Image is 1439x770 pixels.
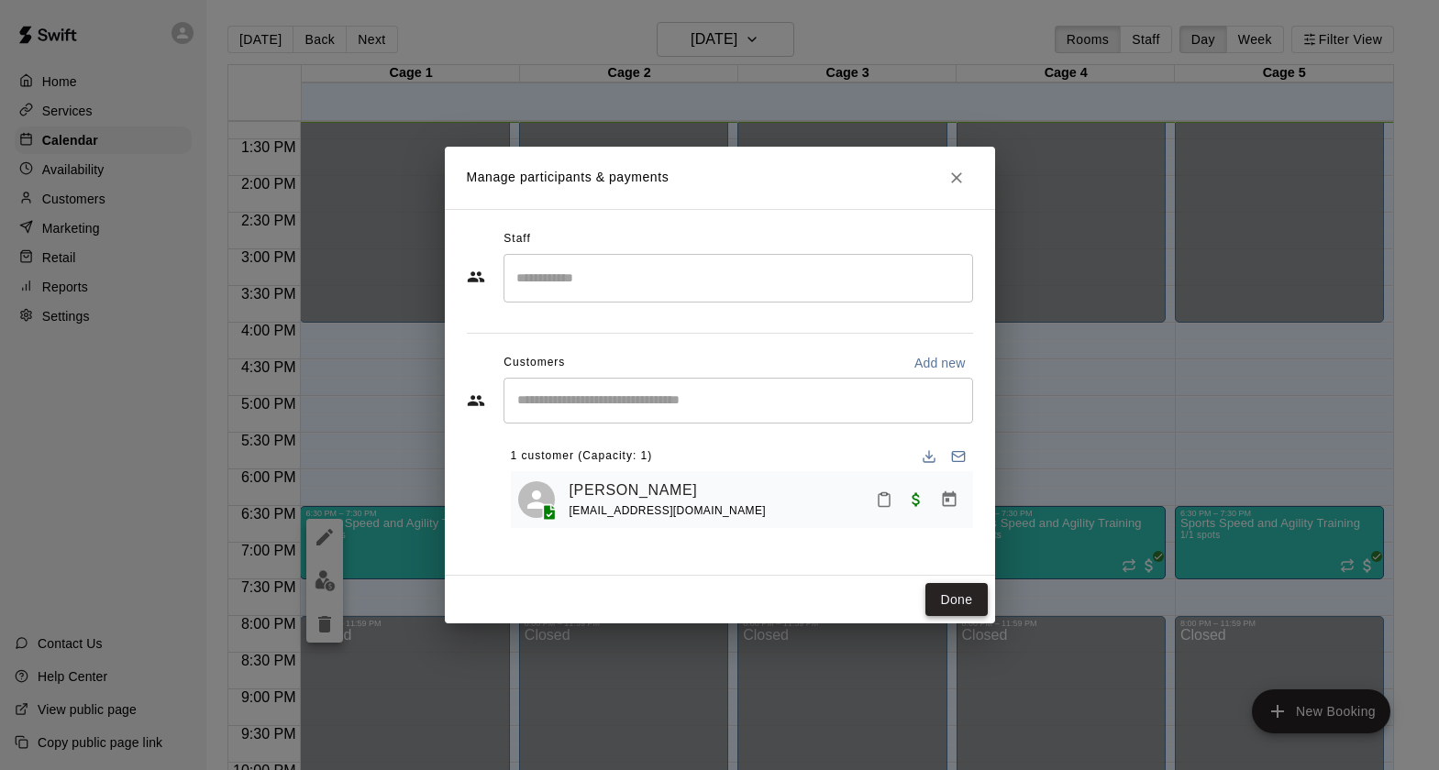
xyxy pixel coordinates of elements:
span: Staff [504,225,530,254]
a: [PERSON_NAME] [570,478,698,502]
span: Customers [504,348,565,378]
button: Mark attendance [869,484,900,515]
div: Heath Grover [518,481,555,518]
span: [EMAIL_ADDRESS][DOMAIN_NAME] [570,504,767,517]
div: Search staff [504,254,973,302]
p: Add new [914,354,966,372]
button: Add new [907,348,973,378]
p: Manage participants & payments [467,168,670,187]
button: Close [940,161,973,194]
svg: Staff [467,268,485,286]
div: Start typing to search customers... [504,378,973,423]
button: Email participants [944,442,973,471]
svg: Customers [467,391,485,410]
button: Download list [914,442,944,471]
button: Manage bookings & payment [933,483,966,516]
span: Paid with Card [900,490,933,506]
span: 1 customer (Capacity: 1) [511,442,653,471]
button: Done [925,583,987,617]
